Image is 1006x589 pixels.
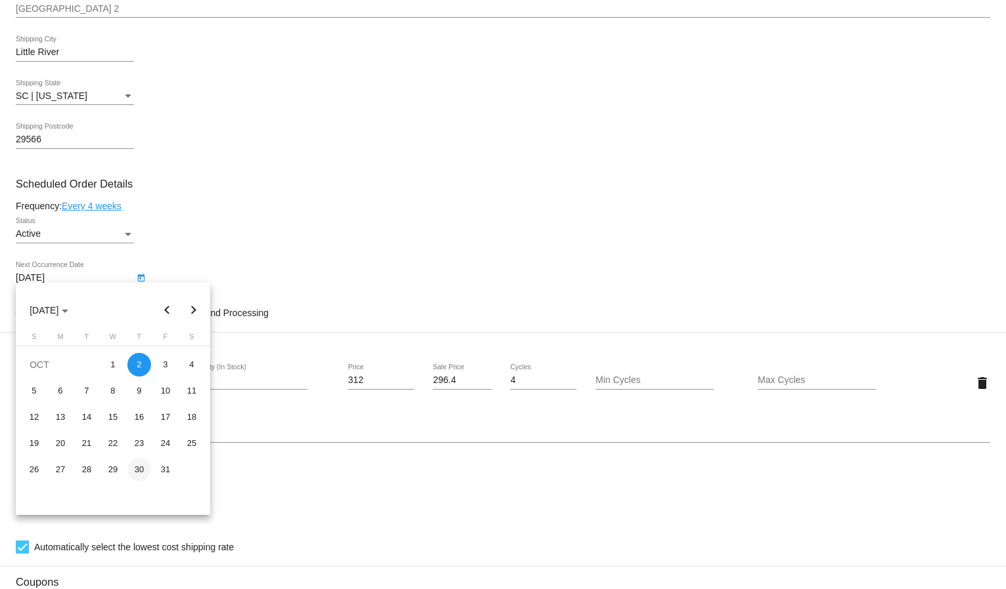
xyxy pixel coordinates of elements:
th: Wednesday [100,333,126,346]
th: Sunday [21,333,47,346]
td: October 25, 2025 [179,430,205,457]
div: 25 [180,432,204,455]
div: 13 [49,405,72,429]
td: October 14, 2025 [74,404,100,430]
td: October 10, 2025 [152,378,179,404]
td: October 6, 2025 [47,378,74,404]
button: Next month [181,297,207,323]
td: October 27, 2025 [47,457,74,483]
div: 5 [22,379,46,403]
div: 30 [127,458,151,481]
td: October 28, 2025 [74,457,100,483]
div: 22 [101,432,125,455]
td: October 12, 2025 [21,404,47,430]
button: Previous month [154,297,181,323]
div: 21 [75,432,98,455]
div: 12 [22,405,46,429]
td: October 4, 2025 [179,352,205,378]
td: OCT [21,352,100,378]
th: Thursday [126,333,152,346]
td: October 18, 2025 [179,404,205,430]
td: October 9, 2025 [126,378,152,404]
td: October 17, 2025 [152,404,179,430]
td: October 15, 2025 [100,404,126,430]
td: October 24, 2025 [152,430,179,457]
td: October 7, 2025 [74,378,100,404]
td: October 26, 2025 [21,457,47,483]
div: 9 [127,379,151,403]
div: 31 [154,458,177,481]
div: 16 [127,405,151,429]
td: October 13, 2025 [47,404,74,430]
div: 28 [75,458,98,481]
td: October 21, 2025 [74,430,100,457]
div: 10 [154,379,177,403]
th: Monday [47,333,74,346]
div: 3 [154,353,177,376]
div: 14 [75,405,98,429]
div: 4 [180,353,204,376]
div: 19 [22,432,46,455]
div: 24 [154,432,177,455]
div: 6 [49,379,72,403]
th: Friday [152,333,179,346]
td: October 1, 2025 [100,352,126,378]
th: Saturday [179,333,205,346]
td: October 31, 2025 [152,457,179,483]
th: Tuesday [74,333,100,346]
div: 17 [154,405,177,429]
td: October 5, 2025 [21,378,47,404]
td: October 8, 2025 [100,378,126,404]
div: 2 [127,353,151,376]
div: 11 [180,379,204,403]
div: 29 [101,458,125,481]
div: 26 [22,458,46,481]
td: October 11, 2025 [179,378,205,404]
div: 20 [49,432,72,455]
div: 8 [101,379,125,403]
td: October 2, 2025 [126,352,152,378]
div: 27 [49,458,72,481]
div: 23 [127,432,151,455]
td: October 3, 2025 [152,352,179,378]
td: October 29, 2025 [100,457,126,483]
td: October 20, 2025 [47,430,74,457]
div: 1 [101,353,125,376]
div: 18 [180,405,204,429]
td: October 30, 2025 [126,457,152,483]
div: 7 [75,379,98,403]
td: October 19, 2025 [21,430,47,457]
span: [DATE] [30,305,68,315]
td: October 22, 2025 [100,430,126,457]
div: 15 [101,405,125,429]
td: October 16, 2025 [126,404,152,430]
td: October 23, 2025 [126,430,152,457]
button: Choose month and year [19,297,79,323]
